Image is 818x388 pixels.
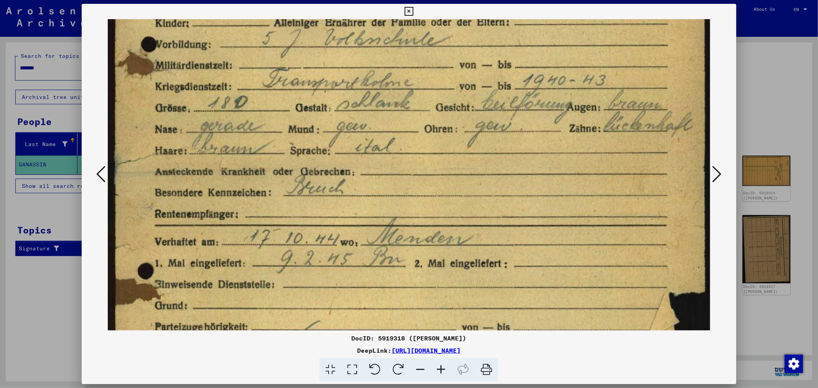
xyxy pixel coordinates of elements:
[392,347,461,354] a: [URL][DOMAIN_NAME]
[784,354,803,373] div: Change consent
[785,355,803,373] img: Change consent
[82,334,736,343] div: DocID: 5919318 ([PERSON_NAME])
[82,346,736,355] div: DeepLink:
